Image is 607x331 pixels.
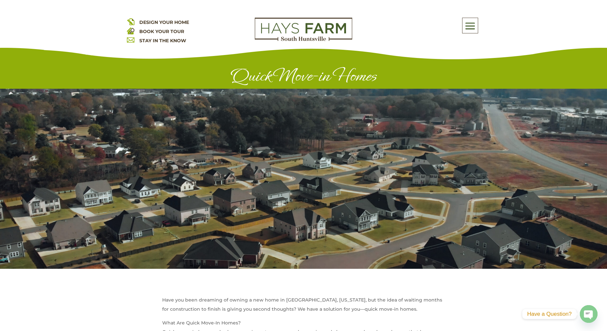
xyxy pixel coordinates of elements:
[255,18,352,41] img: Logo
[139,38,186,44] a: STAY IN THE KNOW
[127,66,480,89] h1: Quick Move-in Homes
[139,28,184,34] a: BOOK YOUR TOUR
[255,37,352,43] a: hays farm homes huntsville development
[162,295,445,318] p: Have you been dreaming of owning a new home in [GEOGRAPHIC_DATA], [US_STATE], but the idea of wai...
[127,27,134,34] img: book your home tour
